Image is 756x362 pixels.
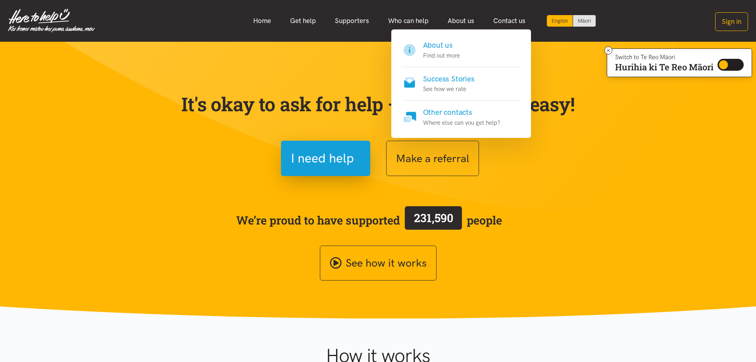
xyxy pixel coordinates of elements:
a: 231,590 [400,205,467,236]
a: Supporters [325,12,379,29]
p: See how we rate [423,84,475,94]
p: Switch to Te Reo Māori [615,55,714,60]
a: Get help [281,12,325,29]
a: Contact us [484,12,535,29]
div: Current language [547,15,573,27]
span: We’re proud to have supported people [236,205,502,236]
button: I need help [281,141,370,176]
a: Home [244,12,281,29]
span: I need help [291,148,354,168]
button: Sign in [715,12,748,31]
a: About us [438,12,484,29]
a: Success Stories See how we rate [402,67,520,101]
h4: About us [423,40,460,51]
div: About us [391,29,531,138]
a: See how it works [320,246,437,281]
h4: Other contacts [423,107,500,118]
a: About us Find out more [402,40,520,67]
a: Switch to Te Reo Māori [573,15,596,27]
p: Where else can you get help? [423,118,500,128]
p: Hurihia ki Te Reo Māori [615,64,714,71]
a: Other contacts Where else can you get help? [402,101,520,128]
a: Who can help [379,12,438,29]
p: Find out more [423,51,460,60]
img: Home [8,9,95,33]
p: It's okay to ask for help — we've made it easy! [180,93,577,116]
h4: Success Stories [423,74,475,85]
span: 231,590 [414,210,453,225]
button: Make a referral [386,141,479,176]
div: Language toggle [547,15,596,27]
